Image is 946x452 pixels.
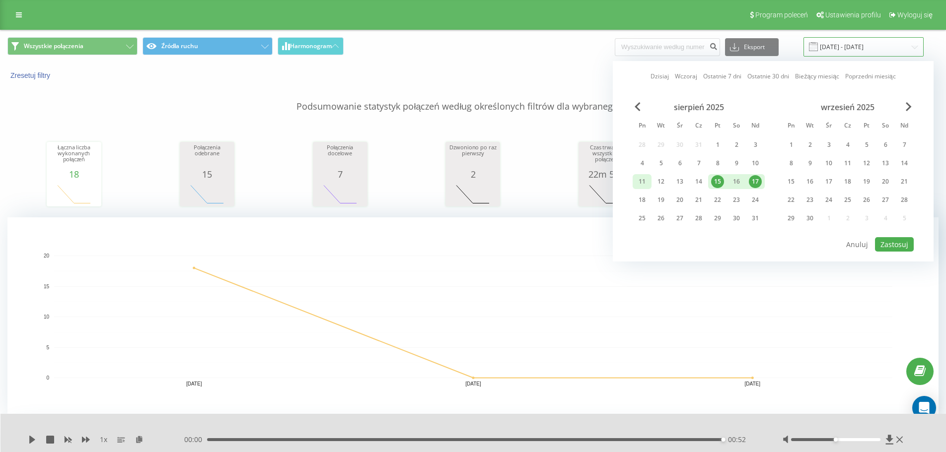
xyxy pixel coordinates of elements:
[670,174,689,189] div: śr 13 sie 2025
[721,438,725,442] div: Accessibility label
[633,193,652,207] div: pon 18 sie 2025
[841,157,854,170] div: 11
[803,138,816,151] div: 2
[834,438,838,442] div: Accessibility label
[859,119,874,134] abbr: piątek
[711,138,724,151] div: 1
[636,157,649,170] div: 4
[581,179,631,209] svg: A chart.
[860,175,873,188] div: 19
[802,119,817,134] abbr: wtorek
[838,174,857,189] div: czw 18 wrz 2025
[838,193,857,207] div: czw 25 wrz 2025
[782,174,800,189] div: pon 15 wrz 2025
[821,119,836,134] abbr: środa
[785,175,798,188] div: 15
[895,193,914,207] div: ndz 28 wrz 2025
[879,157,892,170] div: 13
[448,169,498,179] div: 2
[841,138,854,151] div: 4
[315,144,365,169] div: Połączenia docelowe
[879,175,892,188] div: 20
[708,211,727,226] div: pt 29 sie 2025
[727,156,746,171] div: sob 9 sie 2025
[708,174,727,189] div: pt 15 sie 2025
[803,175,816,188] div: 16
[746,156,765,171] div: ndz 10 sie 2025
[703,71,741,81] a: Ostatnie 7 dni
[692,212,705,225] div: 28
[655,212,667,225] div: 26
[819,156,838,171] div: śr 10 wrz 2025
[897,11,933,19] span: Wyloguj się
[633,174,652,189] div: pon 11 sie 2025
[898,175,911,188] div: 21
[729,119,744,134] abbr: sobota
[860,194,873,206] div: 26
[875,237,914,252] button: Zastosuj
[186,381,202,387] text: [DATE]
[691,119,706,134] abbr: czwartek
[785,157,798,170] div: 8
[857,156,876,171] div: pt 12 wrz 2025
[857,174,876,189] div: pt 19 wrz 2025
[782,156,800,171] div: pon 8 wrz 2025
[912,396,936,420] div: Open Intercom Messenger
[876,174,895,189] div: sob 20 wrz 2025
[857,193,876,207] div: pt 26 wrz 2025
[655,175,667,188] div: 12
[803,157,816,170] div: 9
[840,119,855,134] abbr: czwartek
[708,137,727,152] div: pt 1 sie 2025
[838,156,857,171] div: czw 11 wrz 2025
[615,38,720,56] input: Wyszukiwanie według numeru
[636,212,649,225] div: 25
[315,169,365,179] div: 7
[803,212,816,225] div: 30
[708,156,727,171] div: pt 8 sie 2025
[633,102,765,112] div: sierpień 2025
[315,179,365,209] svg: A chart.
[655,194,667,206] div: 19
[636,175,649,188] div: 11
[49,169,99,179] div: 18
[581,169,631,179] div: 22m 51s
[857,137,876,152] div: pt 5 wrz 2025
[652,211,670,226] div: wt 26 sie 2025
[746,211,765,226] div: ndz 31 sie 2025
[670,193,689,207] div: śr 20 sie 2025
[692,157,705,170] div: 7
[44,314,50,320] text: 10
[24,42,83,50] span: Wszystkie połączenia
[860,138,873,151] div: 5
[448,179,498,209] div: A chart.
[49,179,99,209] svg: A chart.
[795,71,839,81] a: Bieżący miesiąc
[46,345,49,350] text: 5
[785,194,798,206] div: 22
[708,193,727,207] div: pt 22 sie 2025
[876,137,895,152] div: sob 6 wrz 2025
[635,102,641,111] span: Previous Month
[841,194,854,206] div: 25
[7,217,939,416] div: A chart.
[727,193,746,207] div: sob 23 sie 2025
[46,375,49,381] text: 0
[465,381,481,387] text: [DATE]
[785,138,798,151] div: 1
[711,157,724,170] div: 8
[143,37,273,55] button: Źródła ruchu
[800,193,819,207] div: wt 23 wrz 2025
[748,119,763,134] abbr: niedziela
[838,137,857,152] div: czw 4 wrz 2025
[673,194,686,206] div: 20
[182,179,232,209] svg: A chart.
[711,212,724,225] div: 29
[860,157,873,170] div: 12
[898,157,911,170] div: 14
[879,194,892,206] div: 27
[841,175,854,188] div: 18
[710,119,725,134] abbr: piątek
